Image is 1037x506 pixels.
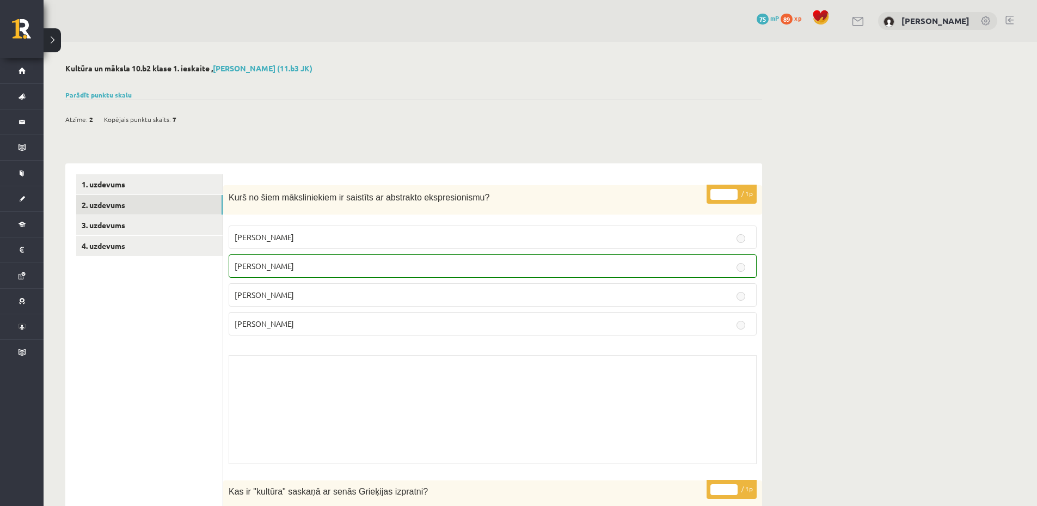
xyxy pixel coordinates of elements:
[235,319,294,328] span: [PERSON_NAME]
[883,16,894,27] img: Viktorija Romulāne
[65,111,88,127] span: Atzīme:
[770,14,779,22] span: mP
[76,215,223,235] a: 3. uzdevums
[173,111,176,127] span: 7
[213,63,312,73] a: [PERSON_NAME] (11.b3 JK)
[229,193,489,202] span: Kurš no šiem māksliniekiem ir saistīts ar abstrakto ekspresionismu?
[781,14,793,25] span: 89
[707,185,757,204] p: / 1p
[65,64,762,73] h2: Kultūra un māksla 10.b2 klase 1. ieskaite ,
[235,232,294,242] span: [PERSON_NAME]
[757,14,779,22] a: 75 mP
[235,261,294,271] span: [PERSON_NAME]
[89,111,93,127] span: 2
[781,14,807,22] a: 89 xp
[737,234,745,243] input: [PERSON_NAME]
[76,236,223,256] a: 4. uzdevums
[12,19,44,46] a: Rīgas 1. Tālmācības vidusskola
[707,480,757,499] p: / 1p
[235,290,294,300] span: [PERSON_NAME]
[737,292,745,301] input: [PERSON_NAME]
[65,90,132,99] a: Parādīt punktu skalu
[794,14,801,22] span: xp
[76,195,223,215] a: 2. uzdevums
[104,111,171,127] span: Kopējais punktu skaits:
[737,263,745,272] input: [PERSON_NAME]
[76,174,223,194] a: 1. uzdevums
[737,321,745,330] input: [PERSON_NAME]
[229,487,428,496] span: Kas ir "kultūra" saskaņā ar senās Grieķijas izpratni?
[901,15,969,26] a: [PERSON_NAME]
[757,14,769,25] span: 75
